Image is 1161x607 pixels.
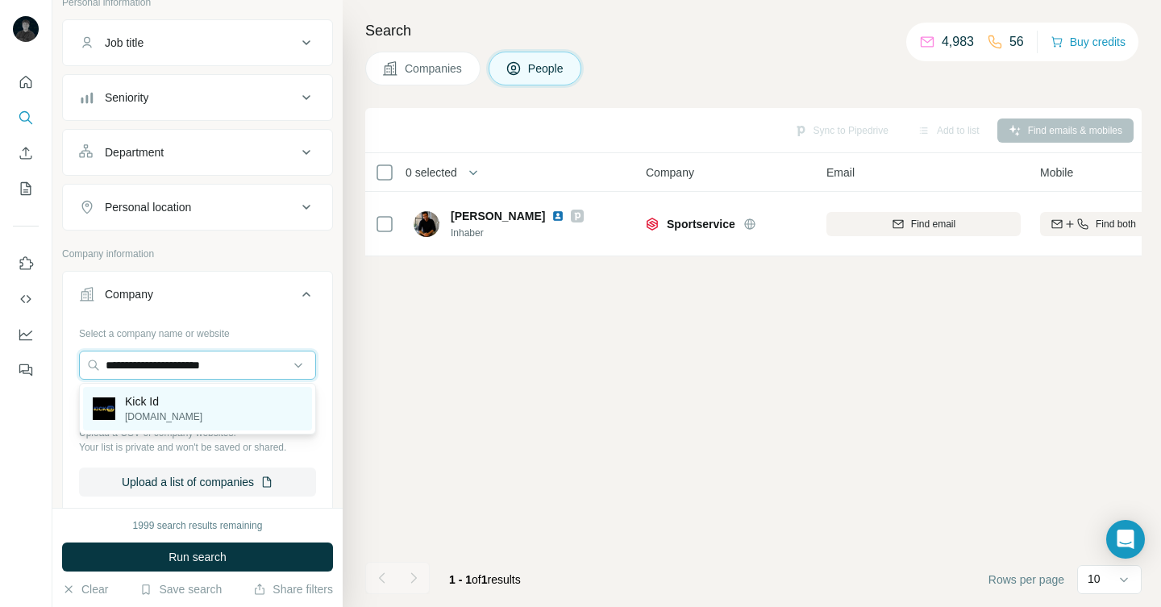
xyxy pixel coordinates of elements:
p: [DOMAIN_NAME] [125,410,202,424]
span: Sportservice [667,216,735,232]
div: Company [105,286,153,302]
button: Buy credits [1051,31,1126,53]
p: Kick Id [125,393,202,410]
p: Company information [62,247,333,261]
span: 1 [481,573,488,586]
span: Rows per page [988,572,1064,588]
span: Email [826,164,855,181]
div: Open Intercom Messenger [1106,520,1145,559]
span: 1 - 1 [449,573,472,586]
button: Dashboard [13,320,39,349]
button: Job title [63,23,332,62]
span: [PERSON_NAME] [451,208,545,224]
img: Logo of Sportservice [646,218,659,231]
button: My lists [13,174,39,203]
button: Save search [139,581,222,597]
img: Kick Id [93,397,115,420]
button: Use Surfe on LinkedIn [13,249,39,278]
span: People [528,60,565,77]
button: Clear [62,581,108,597]
span: of [472,573,481,586]
button: Seniority [63,78,332,117]
button: Find email [826,212,1021,236]
button: Run search [62,543,333,572]
button: Enrich CSV [13,139,39,168]
button: Use Surfe API [13,285,39,314]
p: 56 [1009,32,1024,52]
p: Your list is private and won't be saved or shared. [79,440,316,455]
p: 10 [1088,571,1101,587]
span: Inhaber [451,226,584,240]
span: Mobile [1040,164,1073,181]
h4: Search [365,19,1142,42]
span: 0 selected [406,164,457,181]
span: Companies [405,60,464,77]
button: Quick start [13,68,39,97]
button: Upload a list of companies [79,468,316,497]
button: Find both [1040,212,1146,236]
div: Personal location [105,199,191,215]
span: Find email [911,217,955,231]
div: Department [105,144,164,160]
button: Department [63,133,332,172]
button: Feedback [13,355,39,385]
img: LinkedIn logo [551,210,564,222]
div: 1999 search results remaining [133,518,263,533]
button: Personal location [63,188,332,227]
p: 4,983 [942,32,974,52]
span: Run search [169,549,227,565]
button: Company [63,275,332,320]
button: Share filters [253,581,333,597]
img: Avatar [414,211,439,237]
div: Select a company name or website [79,320,316,341]
div: Seniority [105,89,148,106]
span: Company [646,164,694,181]
span: results [449,573,521,586]
img: Avatar [13,16,39,42]
span: Find both [1096,217,1136,231]
div: Job title [105,35,144,51]
button: Search [13,103,39,132]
